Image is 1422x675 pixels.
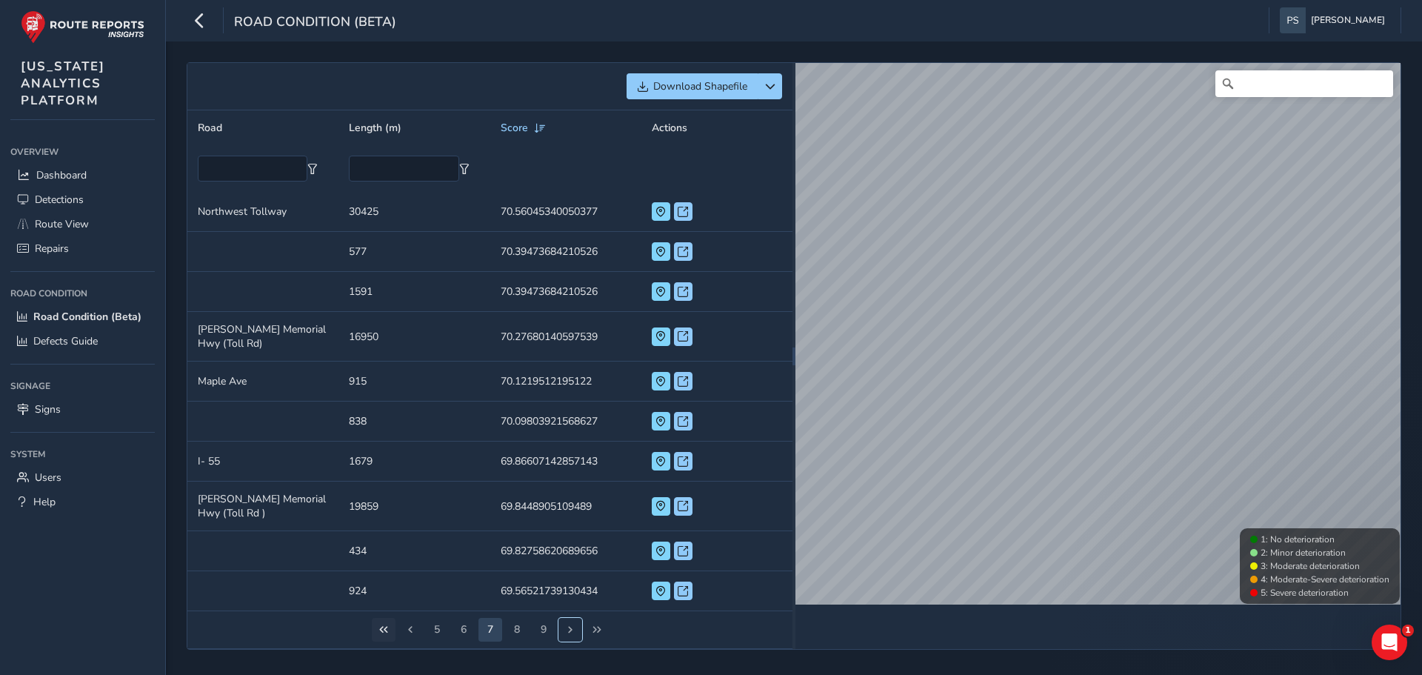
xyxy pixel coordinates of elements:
[490,192,641,232] td: 70.56045340050377
[10,141,155,163] div: Overview
[10,490,155,514] a: Help
[10,236,155,261] a: Repairs
[234,13,396,33] span: Road Condition (Beta)
[795,63,1401,605] canvas: Map
[490,442,641,482] td: 69.86607142857143
[505,618,529,642] button: Page 9
[490,362,641,402] td: 70.1219512195122
[338,402,490,442] td: 838
[398,618,422,642] button: Previous Page
[33,495,56,509] span: Help
[490,482,641,531] td: 69.8448905109489
[1372,625,1407,660] iframe: Intercom live chat
[10,375,155,397] div: Signage
[10,212,155,236] a: Route View
[33,310,141,324] span: Road Condition (Beta)
[35,402,61,416] span: Signs
[585,618,609,642] button: Last Page
[652,121,687,135] span: Actions
[1261,533,1335,545] span: 1: No deterioration
[490,232,641,272] td: 70.39473684210526
[490,272,641,312] td: 70.39473684210526
[558,618,582,642] button: Next Page
[1402,625,1414,636] span: 1
[490,312,641,362] td: 70.27680140597539
[372,618,395,642] button: First Page
[1261,547,1346,559] span: 2: Minor deterioration
[307,164,318,174] button: Filter
[490,531,641,571] td: 69.82758620689656
[187,192,338,232] td: Northwest Tollway
[338,312,490,362] td: 16950
[10,465,155,490] a: Users
[10,163,155,187] a: Dashboard
[187,312,338,362] td: [PERSON_NAME] Memorial Hwy (Toll Rd)
[338,531,490,571] td: 434
[349,121,401,135] span: Length (m)
[653,79,747,93] span: Download Shapefile
[10,443,155,465] div: System
[338,362,490,402] td: 915
[338,482,490,531] td: 19859
[187,362,338,402] td: Maple Ave
[35,217,89,231] span: Route View
[490,571,641,611] td: 69.56521739130434
[501,121,528,135] span: Score
[33,334,98,348] span: Defects Guide
[35,193,84,207] span: Detections
[36,168,87,182] span: Dashboard
[21,58,105,109] span: [US_STATE] ANALYTICS PLATFORM
[338,442,490,482] td: 1679
[1280,7,1390,33] button: [PERSON_NAME]
[198,121,222,135] span: Road
[1261,587,1349,599] span: 5: Severe deterioration
[627,73,758,99] button: Download Shapefile
[532,618,555,642] button: Page 10
[1311,7,1385,33] span: [PERSON_NAME]
[35,242,69,256] span: Repairs
[21,10,144,44] img: rr logo
[452,618,475,642] button: Page 7
[10,329,155,353] a: Defects Guide
[187,482,338,531] td: [PERSON_NAME] Memorial Hwy (Toll Rd )
[338,192,490,232] td: 30425
[10,187,155,212] a: Detections
[490,402,641,442] td: 70.09803921568627
[1261,573,1389,585] span: 4: Moderate-Severe deterioration
[35,470,61,485] span: Users
[1215,70,1393,97] input: Search
[459,164,470,174] button: Filter
[10,305,155,329] a: Road Condition (Beta)
[187,442,338,482] td: I- 55
[1280,7,1306,33] img: diamond-layout
[338,232,490,272] td: 577
[425,618,449,642] button: Page 6
[10,282,155,305] div: Road Condition
[338,272,490,312] td: 1591
[338,571,490,611] td: 924
[478,618,502,642] button: Page 8
[1261,560,1360,572] span: 3: Moderate deterioration
[10,397,155,422] a: Signs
